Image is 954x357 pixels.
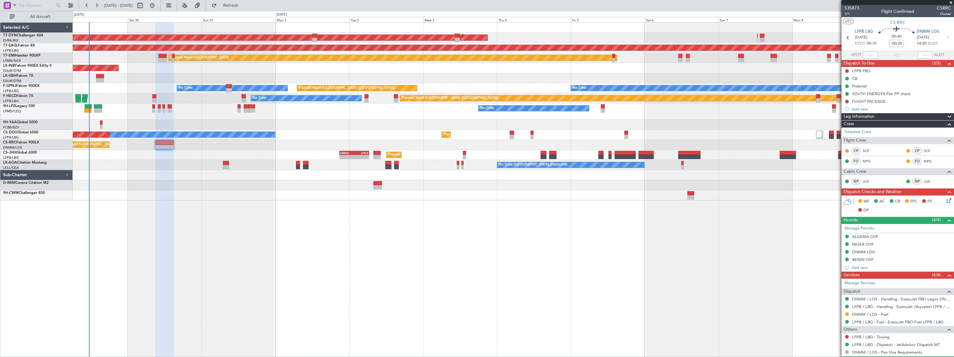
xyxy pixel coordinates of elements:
span: CS-DOU [3,131,17,134]
a: LFMD/CEQ [3,109,21,113]
a: LFPB / LBG - Towing [852,334,889,340]
div: Sun 31 [202,17,275,22]
div: DNMM LDG [852,249,875,255]
span: LX-INB [3,64,15,68]
a: 9H-CWMChallenger 850 [3,191,45,195]
a: T7-EAGLFalcon 8X [3,44,35,47]
span: 9H-CWM [3,191,19,195]
a: EDLW/DTM [3,69,21,73]
div: SOUTH ENERGYX Pax PP check [852,91,911,96]
span: (4/4) [932,217,941,223]
div: Planned Maint [GEOGRAPHIC_DATA] ([GEOGRAPHIC_DATA]) [56,140,152,149]
a: F-GPNJFalcon 900EX [3,84,39,88]
a: 9H-LPZLegacy 500 [3,104,35,108]
div: Mon 8 [792,17,866,22]
span: FP [927,199,932,205]
span: [DATE] - [DATE] [104,3,133,8]
div: FLIGHT PACKAGE [852,99,886,104]
a: SCF [863,148,876,154]
a: LFPB/LBG [3,135,19,140]
span: (3/5) [932,60,941,66]
div: Prebrief [852,84,867,89]
a: EDLW/DTM [3,79,21,83]
div: FO [851,158,861,165]
a: T7-DYNChallenger 604 [3,34,43,37]
a: LFPB/LBG [3,48,19,53]
span: 1/1 [845,11,859,17]
span: Cabin Crew [844,168,867,175]
button: All Aircraft [7,12,66,22]
div: Sun 7 [719,17,792,22]
div: CB [852,76,857,81]
div: Add new [852,265,951,270]
a: EVRA/RIX [3,38,18,43]
div: NIGER OVF [852,242,874,247]
div: Fri 5 [571,17,645,22]
div: Planned Maint [GEOGRAPHIC_DATA] ([GEOGRAPHIC_DATA]) [402,94,498,103]
a: CS-JHHGlobal 6000 [3,151,37,154]
a: DNMM / LOS - Pax Visa Requirements [852,350,922,355]
a: JUS [863,179,876,184]
span: ALDT [934,52,944,58]
div: [DATE] [276,12,287,17]
div: ISP [912,178,922,185]
span: 9H-YAA [3,121,17,124]
a: LFPB / LBG - Dispatch - JetAdvisor Dispatch MT [852,342,940,347]
a: DNMM / LOS - Handling - ExecuJet FBO Lagos DNMM / LOS [852,296,951,302]
a: DNMM/LOS [3,145,22,150]
a: T7-EMIHawker 900XP [3,54,40,58]
div: LPCS [354,151,368,155]
a: SCF [924,148,937,154]
input: Trip Number [19,1,54,10]
a: Schedule Crew [845,129,871,135]
div: ALGERIA OVF [852,234,878,239]
a: LFPB/LBG [3,155,19,160]
span: Crew [844,121,854,128]
span: T7-EMI [3,54,15,58]
span: Others [844,326,857,333]
span: F-HECD [3,94,17,98]
span: 535873 [845,5,859,11]
span: Dispatch Checks and Weather [844,188,902,195]
a: DNMM / LOS - Fuel [852,312,888,317]
a: LFPB / LBG - Handling - ExecuJet (Skyvalet) LFPB / LBG [852,304,951,309]
a: Manage Services [845,280,875,286]
span: 9H-LPZ [3,104,15,108]
a: FCBB/BZV [3,125,19,130]
a: CS-DOUGlobal 6500 [3,131,38,134]
div: ISP [851,178,861,185]
span: 09:10 [867,41,876,47]
div: Planned Maint [GEOGRAPHIC_DATA] ([GEOGRAPHIC_DATA]) [299,84,395,93]
a: D-IMIMCessna Citation M2 [3,181,49,185]
span: [DATE] [855,35,867,41]
div: Thu 4 [497,17,571,22]
span: FFC [910,199,917,205]
div: No Crew [GEOGRAPHIC_DATA] (Dublin Intl) [499,160,568,169]
a: LFPB/LBG [3,99,19,103]
span: CS-JHH [3,151,16,154]
a: LX-AOACitation Mustang [3,161,47,165]
span: Permits [844,217,858,224]
span: Refresh [218,3,244,8]
span: T7-EAGL [3,44,18,47]
a: LFMN/NCE [3,58,21,63]
div: Mon 1 [275,17,349,22]
div: - [340,155,354,159]
div: LFPB FBO [852,68,871,73]
a: LX-GBHFalcon 7X [3,74,33,78]
div: BENIN OVF [852,257,874,262]
div: Sat 6 [645,17,719,22]
div: FO [912,158,922,165]
div: [DATE] [74,12,84,17]
span: ELDT [928,41,938,47]
div: CP [912,147,922,154]
input: --:-- [863,51,878,59]
span: 14:50 [917,41,926,47]
span: 05:40 [892,34,901,40]
span: ATOT [851,52,861,58]
span: ETOT [855,41,865,47]
a: JUS [924,179,937,184]
button: UTC [843,19,854,24]
span: T7-DYN [3,34,17,37]
div: Flight Confirmed [881,8,914,15]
